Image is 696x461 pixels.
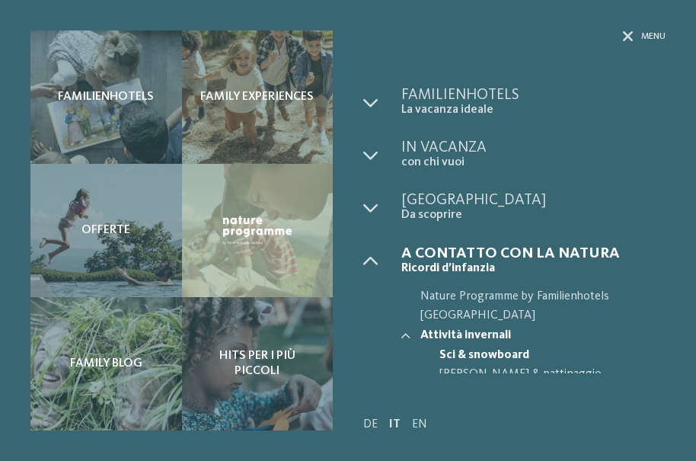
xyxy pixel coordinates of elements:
span: Family Blog [70,357,142,371]
span: Menu [641,30,666,43]
span: Nature Programme by Familienhotels [GEOGRAPHIC_DATA] [420,287,666,326]
a: Hotel sulle piste da sci per bambini: divertimento senza confini Family Blog [30,297,182,431]
a: In vacanza con chi vuoi [401,140,666,170]
a: Hotel sulle piste da sci per bambini: divertimento senza confini Hits per i più piccoli [182,297,334,431]
a: [PERSON_NAME] & pattinaggio [439,365,666,385]
a: Hotel sulle piste da sci per bambini: divertimento senza confini Familienhotels [30,30,182,164]
a: Sci & snowboard [439,346,666,366]
a: Familienhotels La vacanza ideale [401,88,666,117]
span: Family experiences [200,90,314,104]
span: Ricordi d’infanzia [401,261,666,276]
a: Hotel sulle piste da sci per bambini: divertimento senza confini Offerte [30,164,182,297]
a: Nature Programme by Familienhotels [GEOGRAPHIC_DATA] [401,287,666,326]
span: [GEOGRAPHIC_DATA] [401,193,666,208]
a: Attività invernali [420,326,666,346]
span: Da scoprire [401,208,666,222]
a: [GEOGRAPHIC_DATA] Da scoprire [401,193,666,222]
a: Hotel sulle piste da sci per bambini: divertimento senza confini Nature Programme [182,164,334,297]
span: Familienhotels [401,88,666,103]
a: EN [412,418,427,431]
span: La vacanza ideale [401,103,666,117]
span: Offerte [81,223,130,238]
span: Familienhotels [58,90,154,104]
a: A contatto con la natura Ricordi d’infanzia [401,246,666,276]
span: con chi vuoi [401,155,666,170]
img: Nature Programme [220,213,295,248]
a: IT [389,418,401,431]
span: In vacanza [401,140,666,155]
a: Hotel sulle piste da sci per bambini: divertimento senza confini Family experiences [182,30,334,164]
span: Hits per i più piccoli [197,349,318,378]
a: DE [363,418,378,431]
span: A contatto con la natura [401,246,666,261]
